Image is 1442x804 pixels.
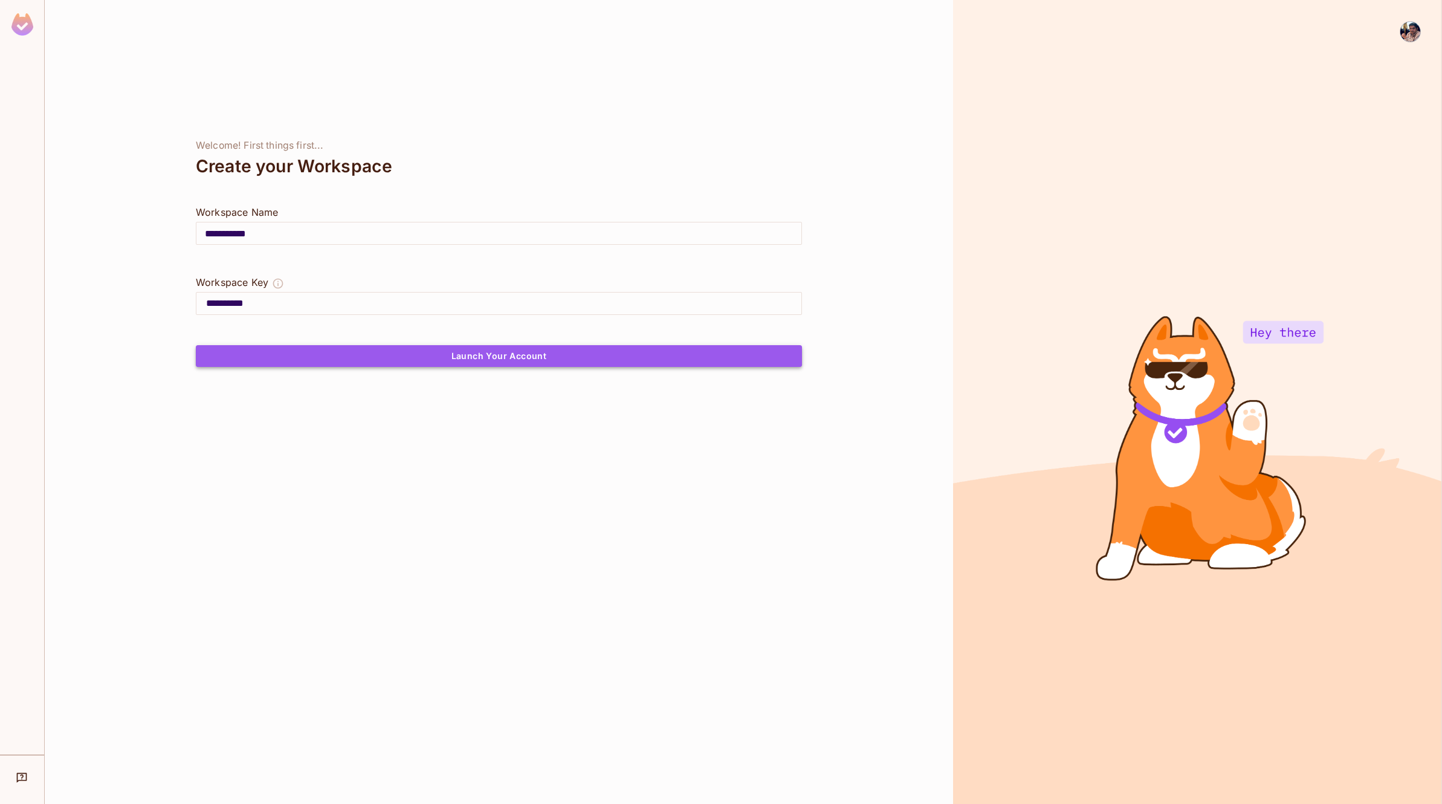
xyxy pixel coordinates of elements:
[11,13,33,36] img: SReyMgAAAABJRU5ErkJggg==
[196,275,268,290] div: Workspace Key
[196,345,802,367] button: Launch Your Account
[8,765,36,789] div: Help & Updates
[1400,22,1420,42] img: Srujan Chaitanya Sreepathi Venkata
[196,152,802,181] div: Create your Workspace
[196,205,802,219] div: Workspace Name
[272,275,284,292] button: The Workspace Key is unique, and serves as the identifier of your workspace.
[196,140,802,152] div: Welcome! First things first...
